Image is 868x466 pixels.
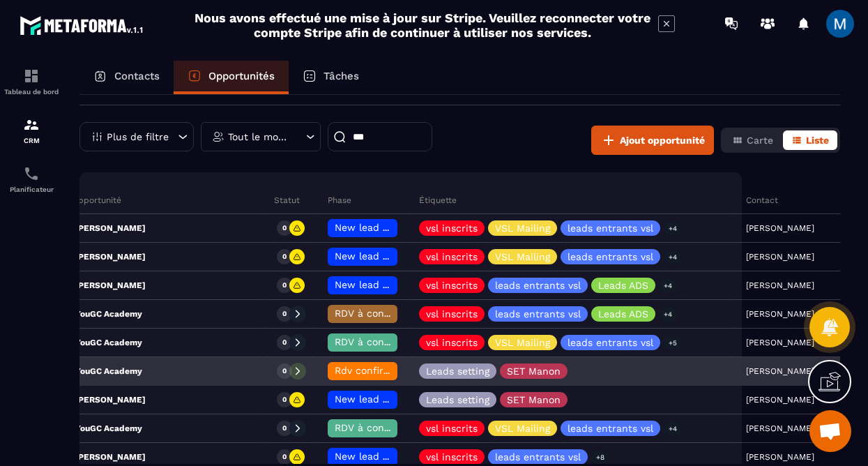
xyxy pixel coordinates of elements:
[495,309,581,319] p: leads entrants vsl
[79,61,174,94] a: Contacts
[282,366,287,376] p: 0
[335,451,438,462] span: New lead à traiter 🔥
[208,70,275,82] p: Opportunités
[620,133,705,147] span: Ajout opportunité
[23,68,40,84] img: formation
[809,410,851,452] div: Ouvrir le chat
[282,309,287,319] p: 0
[664,250,682,264] p: +4
[335,422,425,433] span: RDV à confimer ❓
[568,252,653,262] p: leads entrants vsl
[598,280,648,290] p: Leads ADS
[747,135,773,146] span: Carte
[335,250,438,262] span: New lead à traiter 🔥
[282,338,287,347] p: 0
[568,338,653,347] p: leads entrants vsl
[282,423,287,433] p: 0
[194,10,651,40] h2: Nous avons effectué une mise à jour sur Stripe. Veuillez reconnecter votre compte Stripe afin de ...
[426,366,489,376] p: Leads setting
[495,338,550,347] p: VSL Mailing
[20,13,145,38] img: logo
[495,452,581,462] p: leads entrants vsl
[3,106,59,155] a: formationformationCRM
[335,308,452,319] span: RDV à conf. A RAPPELER
[806,135,829,146] span: Liste
[282,252,287,262] p: 0
[3,88,59,96] p: Tableau de bord
[568,423,653,433] p: leads entrants vsl
[3,137,59,144] p: CRM
[659,278,677,293] p: +4
[426,395,489,405] p: Leads setting
[328,195,351,206] p: Phase
[724,130,782,150] button: Carte
[282,395,287,405] p: 0
[591,450,609,465] p: +8
[323,70,359,82] p: Tâches
[495,423,550,433] p: VSL Mailing
[426,309,478,319] p: vsl inscrits
[335,222,438,233] span: New lead à traiter 🔥
[335,393,438,405] span: New lead à traiter 🔥
[507,395,561,405] p: SET Manon
[568,223,653,233] p: leads entrants vsl
[282,223,287,233] p: 0
[659,307,677,322] p: +4
[426,223,478,233] p: vsl inscrits
[783,130,837,150] button: Liste
[228,132,290,142] p: Tout le monde
[426,252,478,262] p: vsl inscrits
[664,221,682,236] p: +4
[274,195,300,206] p: Statut
[335,336,425,347] span: RDV à confimer ❓
[591,126,714,155] button: Ajout opportunité
[3,186,59,193] p: Planificateur
[664,336,682,350] p: +5
[114,70,160,82] p: Contacts
[174,61,289,94] a: Opportunités
[3,57,59,106] a: formationformationTableau de bord
[282,280,287,290] p: 0
[23,165,40,182] img: scheduler
[664,421,682,436] p: +4
[107,132,169,142] p: Plus de filtre
[426,452,478,462] p: vsl inscrits
[507,366,561,376] p: SET Manon
[495,223,550,233] p: VSL Mailing
[746,195,778,206] p: Contact
[289,61,373,94] a: Tâches
[426,338,478,347] p: vsl inscrits
[495,252,550,262] p: VSL Mailing
[598,309,648,319] p: Leads ADS
[23,116,40,133] img: formation
[426,280,478,290] p: vsl inscrits
[335,365,413,376] span: Rdv confirmé ✅
[495,280,581,290] p: leads entrants vsl
[3,155,59,204] a: schedulerschedulerPlanificateur
[426,423,478,433] p: vsl inscrits
[419,195,457,206] p: Étiquette
[335,279,438,290] span: New lead à traiter 🔥
[282,452,287,462] p: 0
